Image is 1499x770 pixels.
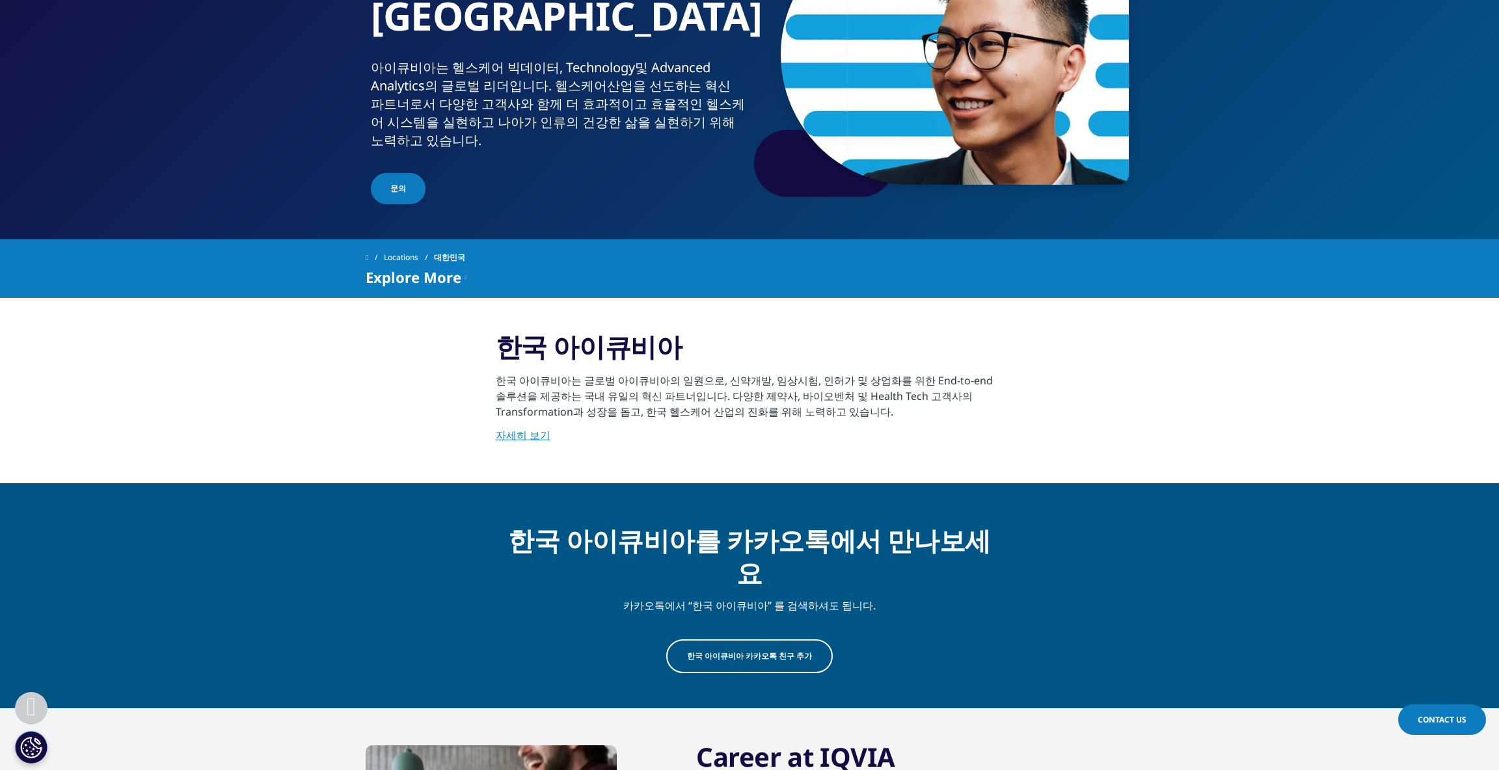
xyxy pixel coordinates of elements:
a: Locations [384,246,434,269]
span: 한국 아이큐비아 카카오톡 친구 추가 [687,650,812,662]
div: 한국 아이큐비아를 카카오톡에서 만나보세요 [498,516,1001,589]
p: 한국 아이큐비아는 글로벌 아이큐비아의 일원으로, 신약개발, 임상시험, 인허가 및 상업화를 위한 End-to-end 솔루션을 제공하는 국내 유일의 혁신 파트너입니다. 다양한 제... [496,373,1004,427]
div: 카카오톡에서 “한국 아이큐비아” 를 검색하셔도 됩니다. [498,589,1001,613]
span: Explore More [366,269,461,285]
span: Contact Us [1418,714,1466,725]
a: 한국 아이큐비아 카카오톡 친구 추가 [666,639,833,673]
span: 대한민국 [434,246,465,269]
a: 문의 [371,173,425,204]
button: 쿠키 설정 [15,731,47,763]
a: Contact Us [1398,704,1486,735]
h3: 한국 아이큐비아 [496,330,1004,373]
a: 자세히 보기 [496,428,550,442]
div: 아이큐비아는 헬스케어 빅데이터, Technology및 Advanced Analytics의 글로벌 리더입니다. 헬스케어산업을 선도하는 혁신 파트너로서 다양한 고객사와 함께 더 ... [371,59,745,150]
span: 문의 [390,183,406,194]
